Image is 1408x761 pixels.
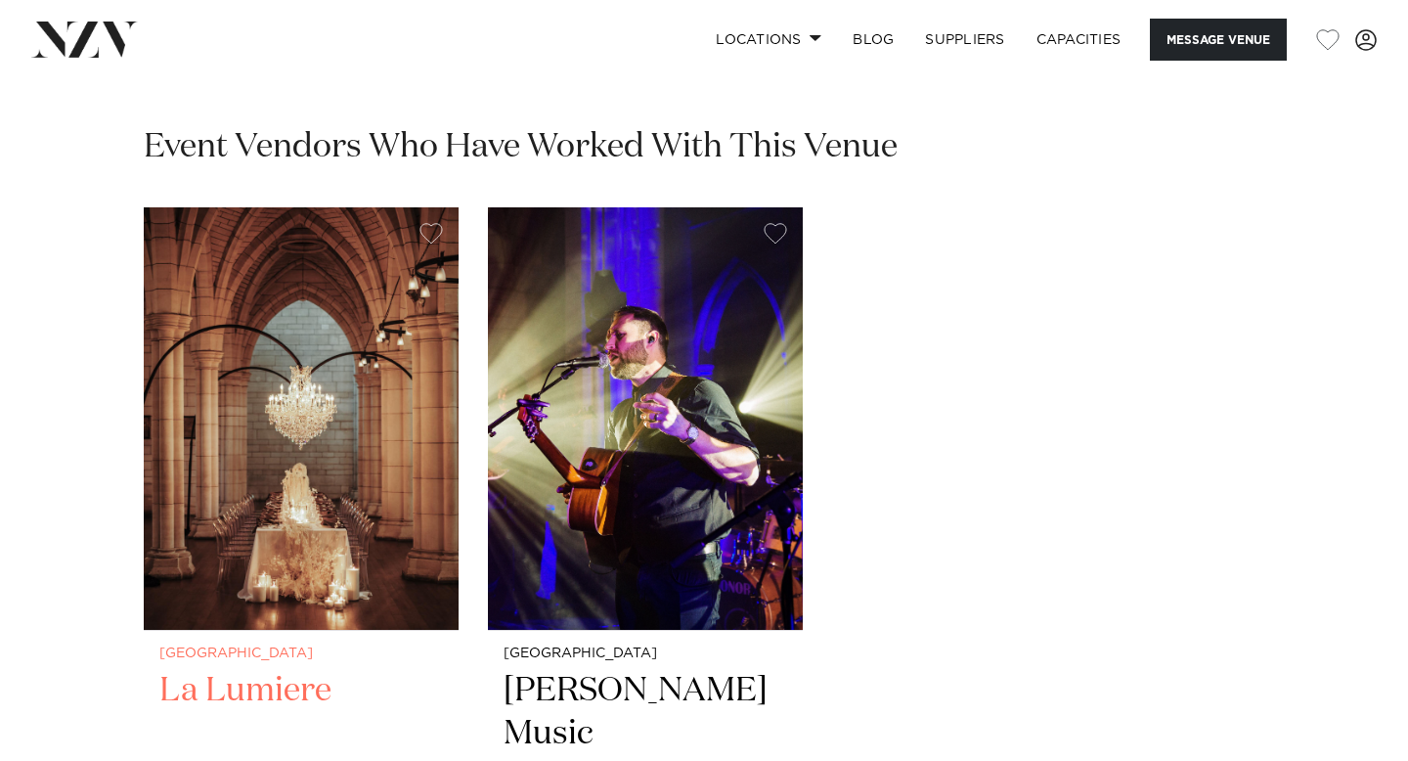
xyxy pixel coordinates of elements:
a: Locations [700,19,837,61]
a: BLOG [837,19,909,61]
a: Capacities [1021,19,1137,61]
button: Message Venue [1150,19,1287,61]
small: [GEOGRAPHIC_DATA] [504,647,787,661]
h2: Event Vendors Who Have Worked With This Venue [144,125,898,169]
a: SUPPLIERS [909,19,1020,61]
img: nzv-logo.png [31,22,138,57]
small: [GEOGRAPHIC_DATA] [159,647,443,661]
